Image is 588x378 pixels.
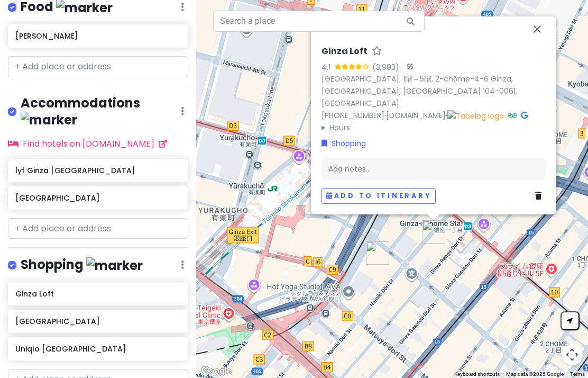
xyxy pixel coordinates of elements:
[508,112,517,119] i: Tripadvisor
[321,46,546,133] div: · ·
[321,74,517,109] a: [GEOGRAPHIC_DATA], 1階～5階, 2-chōme-4-6 Ginza, [GEOGRAPHIC_DATA], [GEOGRAPHIC_DATA] 104-0061, [GEOG...
[372,46,382,57] a: Star place
[418,216,449,248] div: Ginza Loft
[321,122,546,133] summary: Hours
[386,110,446,121] a: [DOMAIN_NAME]
[15,344,180,354] h6: Uniqlo [GEOGRAPHIC_DATA]
[21,95,181,129] h4: Accommodations
[21,112,77,128] img: marker
[199,364,234,378] a: Open this area in Google Maps (opens a new window)
[21,256,143,274] h4: Shopping
[321,110,384,121] a: [PHONE_NUMBER]
[362,237,393,269] div: Uniqlo Tokyo
[15,166,180,175] h6: lyf Ginza [GEOGRAPHIC_DATA]
[15,31,180,41] h6: [PERSON_NAME]
[8,218,188,239] input: + Add place or address
[447,110,504,122] img: Tabelog
[321,188,436,204] button: Add to itinerary
[213,11,425,32] input: Search a place
[562,344,583,365] button: Map camera controls
[8,56,188,77] input: + Add place or address
[86,257,143,274] img: marker
[535,191,546,202] a: Delete place
[321,158,546,181] div: Add notes...
[454,371,500,378] button: Keyboard shortcuts
[199,364,234,378] img: Google
[570,371,585,377] a: Terms (opens in new tab)
[321,138,366,149] a: Shopping
[521,112,528,119] i: Google Maps
[506,371,564,377] span: Map data ©2025 Google
[525,16,550,42] button: Close
[15,317,180,326] h6: [GEOGRAPHIC_DATA]
[321,61,335,73] div: 4.1
[399,62,413,73] div: ·
[15,193,180,203] h6: [GEOGRAPHIC_DATA]
[372,61,399,73] div: (3,993)
[8,138,167,150] a: Find hotels on [DOMAIN_NAME]
[15,289,180,299] h6: Ginza Loft
[321,46,368,57] h6: Ginza Loft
